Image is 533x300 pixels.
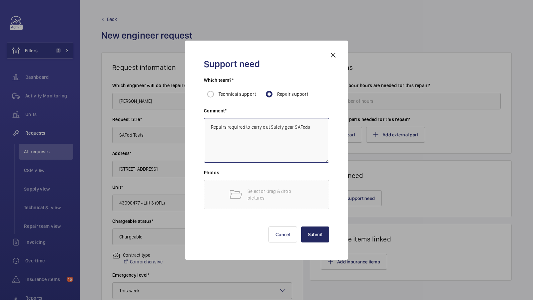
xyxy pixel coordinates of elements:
button: Cancel [268,226,297,242]
span: Repair support [277,91,308,97]
h3: Photos [204,169,329,180]
h2: Support need [204,58,329,70]
p: Select or drag & drop pictures [248,188,304,201]
button: Submit [301,226,329,242]
h3: Which team?* [204,77,329,87]
h3: Comment* [204,107,329,118]
span: Technical support [219,91,256,97]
